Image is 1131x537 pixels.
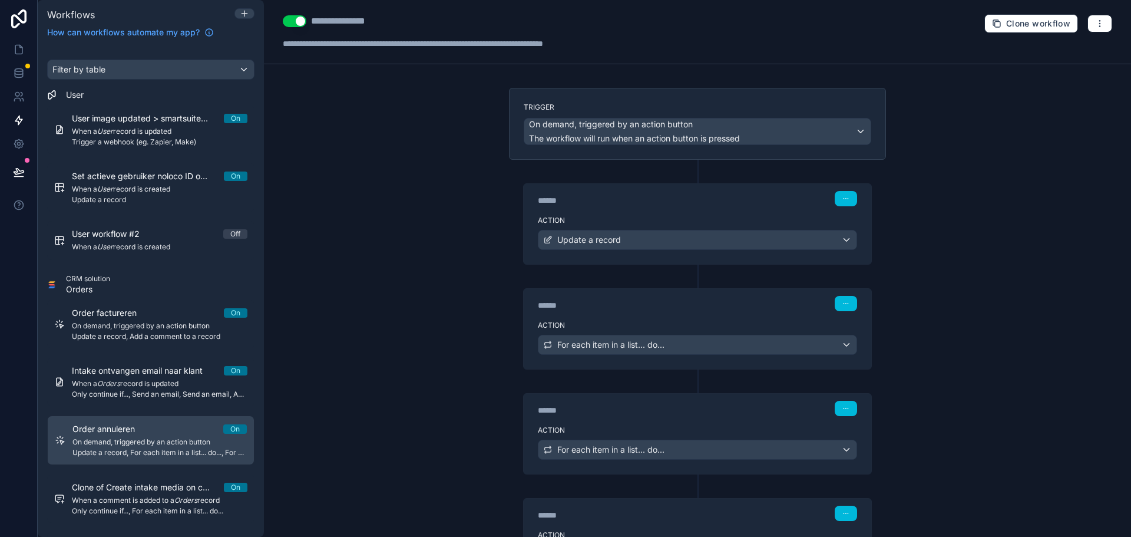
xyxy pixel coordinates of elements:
label: Action [538,426,857,435]
span: For each item in a list... do... [557,339,664,351]
span: Update a record [557,234,621,246]
button: For each item in a list... do... [538,440,857,460]
span: How can workflows automate my app? [47,27,200,38]
label: Trigger [524,103,871,112]
a: How can workflows automate my app? [42,27,219,38]
span: Clone workflow [1006,18,1070,29]
span: On demand, triggered by an action button [529,118,693,130]
button: Update a record [538,230,857,250]
span: Workflows [47,9,95,21]
button: Clone workflow [984,14,1078,33]
label: Action [538,321,857,330]
span: The workflow will run when an action button is pressed [529,133,740,143]
span: For each item in a list... do... [557,444,664,456]
button: For each item in a list... do... [538,335,857,355]
button: On demand, triggered by an action buttonThe workflow will run when an action button is pressed [524,118,871,145]
label: Action [538,216,857,225]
